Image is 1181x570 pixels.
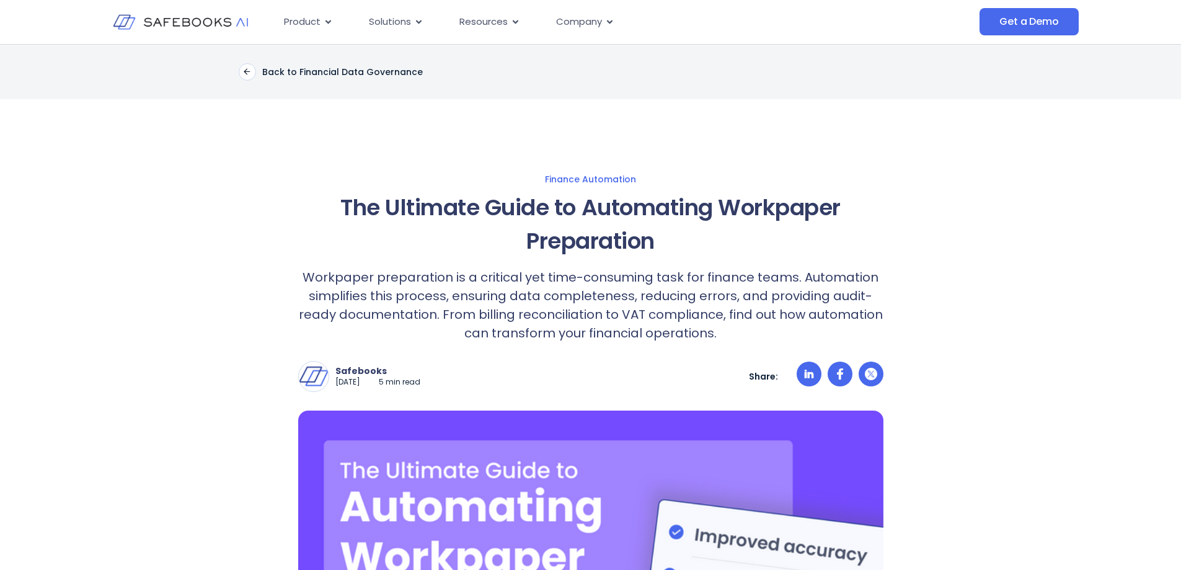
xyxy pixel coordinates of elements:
p: Back to Financial Data Governance [262,66,423,78]
span: Product [284,15,321,29]
a: Finance Automation [177,174,1005,185]
p: Workpaper preparation is a critical yet time-consuming task for finance teams. Automation simplif... [298,268,883,342]
p: Safebooks [335,365,420,376]
p: [DATE] [335,377,360,388]
a: Back to Financial Data Governance [239,63,423,81]
span: Resources [459,15,508,29]
span: Get a Demo [999,16,1058,28]
img: Safebooks [299,362,329,391]
span: Company [556,15,602,29]
nav: Menu [274,10,856,34]
p: 5 min read [379,377,420,388]
span: Solutions [369,15,411,29]
p: Share: [749,371,778,382]
a: Get a Demo [980,8,1078,35]
div: Menu Toggle [274,10,856,34]
h1: The Ultimate Guide to Automating Workpaper Preparation [298,191,883,258]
